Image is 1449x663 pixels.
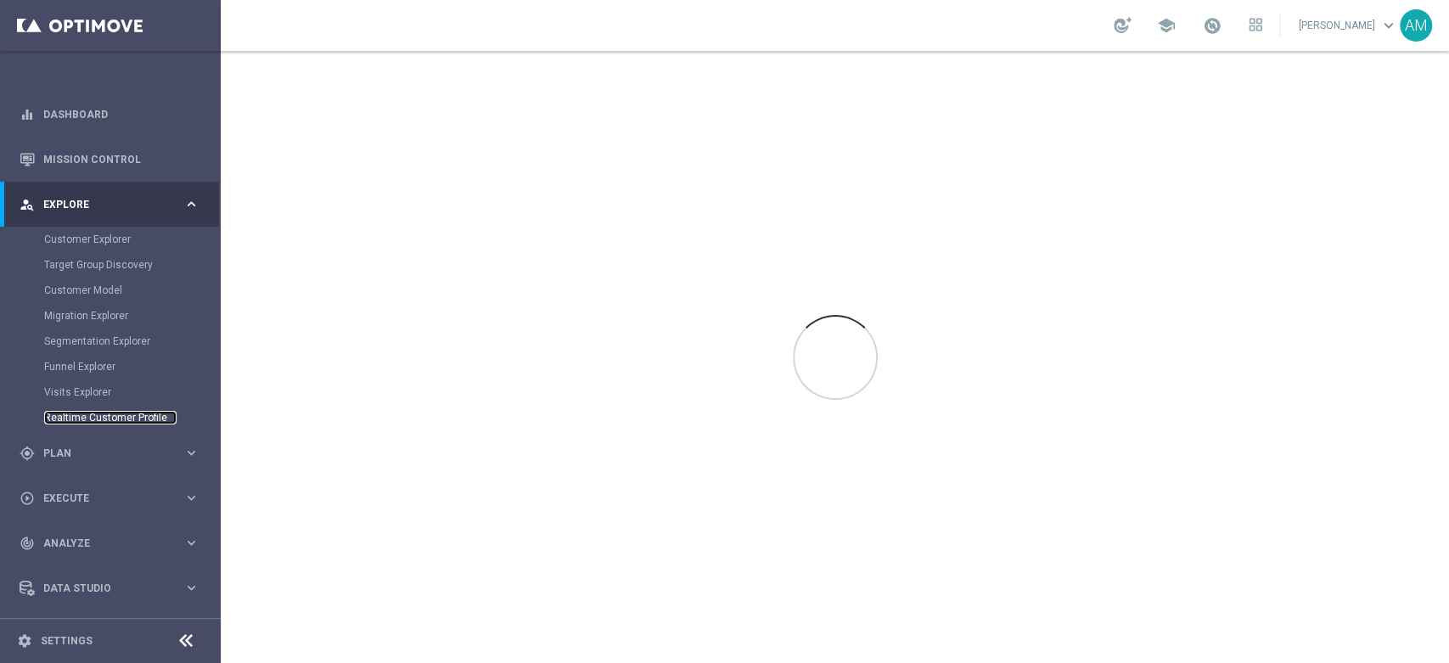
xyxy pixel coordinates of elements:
span: Plan [43,448,183,458]
i: settings [17,633,32,649]
i: keyboard_arrow_right [183,580,199,596]
button: play_circle_outline Execute keyboard_arrow_right [19,492,200,505]
span: Explore [43,199,183,210]
i: equalizer [20,107,35,122]
button: gps_fixed Plan keyboard_arrow_right [19,447,200,460]
a: Settings [41,636,93,646]
div: Plan [20,446,183,461]
div: Customer Explorer [44,227,219,252]
div: Execute [20,491,183,506]
a: Migration Explorer [44,309,177,323]
a: Realtime Customer Profile [44,411,177,424]
div: Data Studio [20,581,183,596]
i: keyboard_arrow_right [183,445,199,461]
button: Mission Control [19,153,200,166]
a: Mission Control [43,137,199,182]
a: Optibot [43,610,177,655]
i: keyboard_arrow_right [183,196,199,212]
div: Visits Explorer [44,379,219,405]
a: Dashboard [43,92,199,137]
i: track_changes [20,536,35,551]
a: Target Group Discovery [44,258,177,272]
span: Data Studio [43,583,183,593]
div: AM [1400,9,1432,42]
a: Segmentation Explorer [44,334,177,348]
span: keyboard_arrow_down [1379,16,1398,35]
div: Dashboard [20,92,199,137]
i: person_search [20,197,35,212]
span: school [1157,16,1176,35]
div: Segmentation Explorer [44,329,219,354]
span: Execute [43,493,183,503]
div: Target Group Discovery [44,252,219,278]
div: Funnel Explorer [44,354,219,379]
div: Realtime Customer Profile [44,405,219,430]
i: play_circle_outline [20,491,35,506]
a: Visits Explorer [44,385,177,399]
button: person_search Explore keyboard_arrow_right [19,198,200,211]
div: Mission Control [20,137,199,182]
a: [PERSON_NAME]keyboard_arrow_down [1297,13,1400,38]
button: Data Studio keyboard_arrow_right [19,582,200,595]
span: Analyze [43,538,183,548]
i: keyboard_arrow_right [183,490,199,506]
div: Customer Model [44,278,219,303]
div: Explore [20,197,183,212]
a: Customer Explorer [44,233,177,246]
i: keyboard_arrow_right [183,535,199,551]
i: gps_fixed [20,446,35,461]
div: Migration Explorer [44,303,219,329]
a: Funnel Explorer [44,360,177,374]
button: equalizer Dashboard [19,108,200,121]
a: Customer Model [44,284,177,297]
div: Optibot [20,610,199,655]
div: Analyze [20,536,183,551]
button: track_changes Analyze keyboard_arrow_right [19,537,200,550]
